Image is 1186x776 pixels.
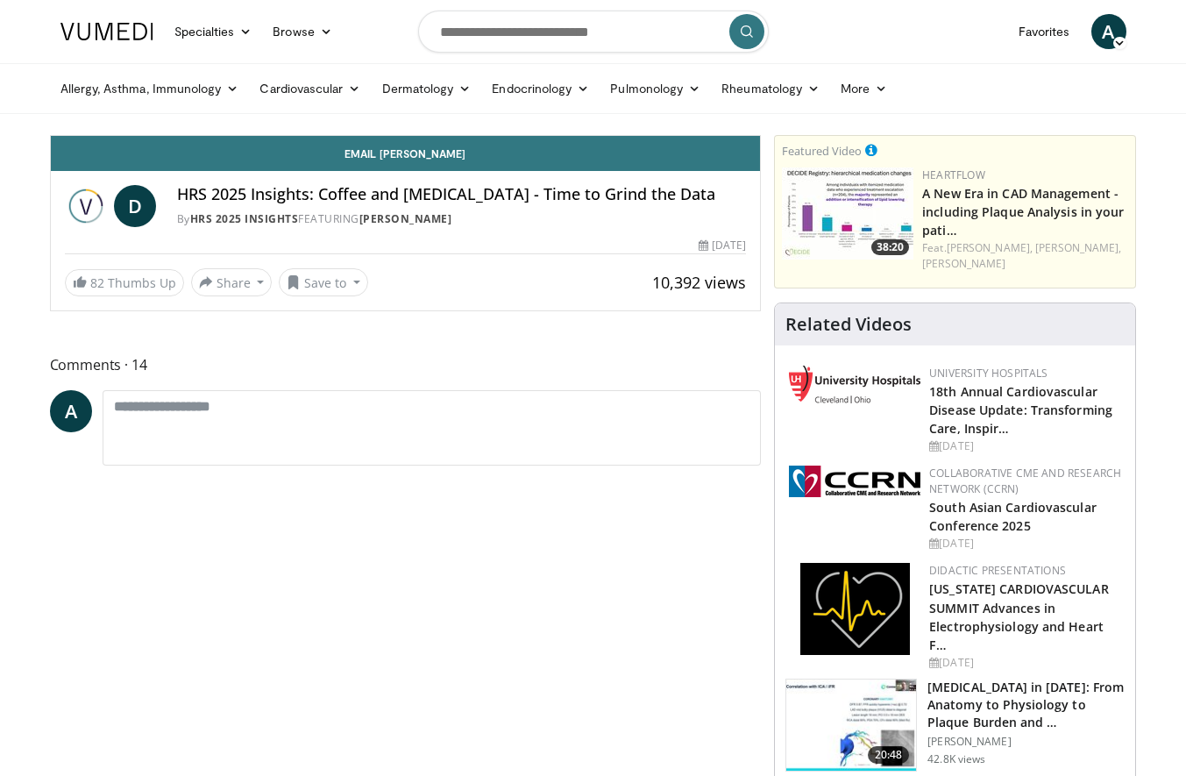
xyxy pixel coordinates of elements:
a: University Hospitals [929,366,1048,381]
img: 1860aa7a-ba06-47e3-81a4-3dc728c2b4cf.png.150x105_q85_autocrop_double_scale_upscale_version-0.2.png [800,563,910,655]
div: By FEATURING [177,211,747,227]
a: 20:48 [MEDICAL_DATA] in [DATE]: From Anatomy to Physiology to Plaque Burden and … [PERSON_NAME] 4... [785,679,1125,772]
img: 823da73b-7a00-425d-bb7f-45c8b03b10c3.150x105_q85_crop-smart_upscale.jpg [786,680,916,771]
img: 4dda5019-df37-4809-8c64-bdc3c4697fb4.png.150x105_q85_autocrop_double_scale_upscale_version-0.2.png [789,366,920,403]
span: 20:48 [868,746,910,764]
a: Browse [262,14,343,49]
div: [DATE] [929,655,1121,671]
div: [DATE] [929,536,1121,552]
button: Save to [279,268,368,296]
span: 10,392 views [652,272,746,293]
a: South Asian Cardiovascular Conference 2025 [929,499,1097,534]
div: Didactic Presentations [929,563,1121,579]
a: A New Era in CAD Management - including Plaque Analysis in your pati… [922,185,1124,238]
h3: [MEDICAL_DATA] in [DATE]: From Anatomy to Physiology to Plaque Burden and … [927,679,1125,731]
a: Favorites [1008,14,1081,49]
a: Cardiovascular [249,71,371,106]
span: 82 [90,274,104,291]
button: Share [191,268,273,296]
a: [US_STATE] CARDIOVASCULAR SUMMIT Advances in Electrophysiology and Heart F… [929,580,1109,652]
a: HRS 2025 Insights [190,211,299,226]
a: Email [PERSON_NAME] [51,136,761,171]
a: Collaborative CME and Research Network (CCRN) [929,466,1121,496]
a: 82 Thumbs Up [65,269,184,296]
a: Dermatology [372,71,482,106]
input: Search topics, interventions [418,11,769,53]
a: Rheumatology [711,71,830,106]
a: Heartflow [922,167,985,182]
a: Pulmonology [600,71,711,106]
a: A [50,390,92,432]
img: HRS 2025 Insights [65,185,107,227]
small: Featured Video [782,143,862,159]
span: 38:20 [871,239,909,255]
a: Endocrinology [481,71,600,106]
a: 18th Annual Cardiovascular Disease Update: Transforming Care, Inspir… [929,383,1112,437]
p: [PERSON_NAME] [927,735,1125,749]
a: Specialties [164,14,263,49]
span: Comments 14 [50,353,762,376]
a: [PERSON_NAME] [922,256,1005,271]
a: Allergy, Asthma, Immunology [50,71,250,106]
div: [DATE] [699,238,746,253]
p: 42.8K views [927,752,985,766]
a: D [114,185,156,227]
a: A [1091,14,1126,49]
img: VuMedi Logo [60,23,153,40]
h4: Related Videos [785,314,912,335]
a: 38:20 [782,167,913,260]
img: 738d0e2d-290f-4d89-8861-908fb8b721dc.150x105_q85_crop-smart_upscale.jpg [782,167,913,260]
h4: HRS 2025 Insights: Coffee and [MEDICAL_DATA] - Time to Grind the Data [177,185,747,204]
div: [DATE] [929,438,1121,454]
a: More [830,71,898,106]
a: [PERSON_NAME] [359,211,452,226]
img: a04ee3ba-8487-4636-b0fb-5e8d268f3737.png.150x105_q85_autocrop_double_scale_upscale_version-0.2.png [789,466,920,497]
div: Feat. [922,240,1128,272]
a: [PERSON_NAME], [947,240,1033,255]
a: [PERSON_NAME], [1035,240,1121,255]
